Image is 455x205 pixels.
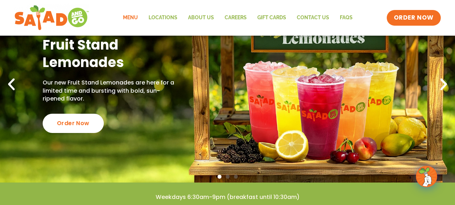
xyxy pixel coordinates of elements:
span: Go to slide 3 [234,175,238,179]
a: GIFT CARDS [252,10,291,26]
a: Locations [143,10,183,26]
span: ORDER NOW [394,14,434,22]
a: Menu [118,10,143,26]
p: Our new Fruit Stand Lemonades are here for a limited time and bursting with bold, sun-ripened fla... [43,79,179,103]
a: Careers [219,10,252,26]
div: Next slide [436,77,451,92]
span: Go to slide 1 [218,175,221,179]
img: wpChatIcon [417,166,437,186]
nav: Menu [118,10,358,26]
img: new-SAG-logo-768×292 [14,4,89,32]
h4: Weekdays 6:30am-9pm (breakfast until 10:30am) [14,193,441,201]
h2: Fruit Stand Lemonades [43,36,179,71]
a: About Us [183,10,219,26]
div: Order Now [43,114,104,133]
div: Previous slide [4,77,19,92]
span: Go to slide 2 [226,175,230,179]
a: Contact Us [291,10,334,26]
a: ORDER NOW [387,10,441,26]
a: FAQs [334,10,358,26]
